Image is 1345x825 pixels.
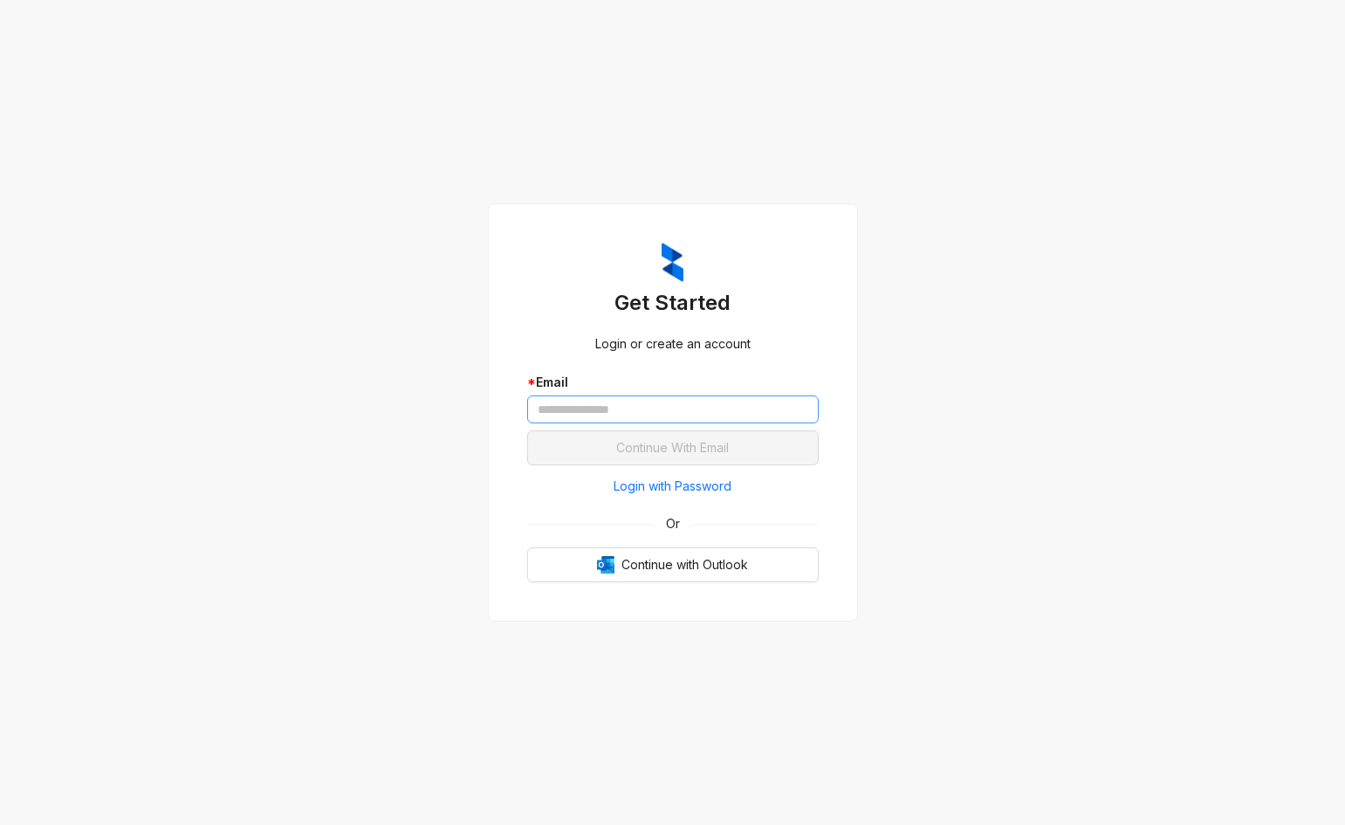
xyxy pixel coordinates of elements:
div: Email [527,373,819,392]
span: Login with Password [614,477,731,496]
button: Continue With Email [527,430,819,465]
img: Outlook [597,556,614,574]
img: ZumaIcon [662,243,683,283]
h3: Get Started [527,289,819,317]
button: Login with Password [527,472,819,500]
span: Continue with Outlook [621,555,748,574]
span: Or [654,514,692,533]
div: Login or create an account [527,334,819,354]
button: OutlookContinue with Outlook [527,547,819,582]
